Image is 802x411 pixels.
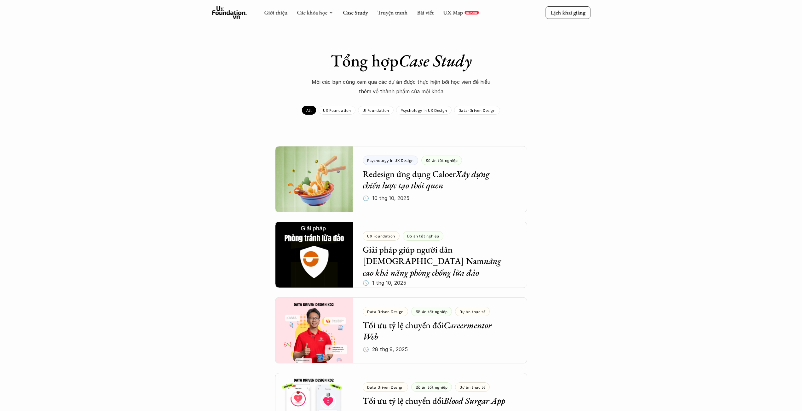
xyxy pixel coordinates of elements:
[459,108,496,112] p: Data-Driven Design
[545,6,590,19] a: Lịch khai giảng
[551,9,585,16] p: Lịch khai giảng
[401,108,447,112] p: Psychology in UX Design
[466,11,477,14] p: REPORT
[319,106,355,115] a: UX Foundation
[275,146,527,212] a: Psychology in UX DesignĐồ án tốt nghiệpRedesign ứng dụng CaloerXây dựng chiến lược tạo thói quen🕔...
[443,9,463,16] a: UX Map
[306,108,312,112] p: All
[417,9,434,16] a: Bài viết
[399,49,472,71] em: Case Study
[358,106,394,115] a: UI Foundation
[323,108,351,112] p: UX Foundation
[264,9,287,16] a: Giới thiệu
[343,9,368,16] a: Case Study
[291,50,511,71] h1: Tổng hợp
[377,9,407,16] a: Truyện tranh
[307,77,496,96] p: Mời các bạn cùng xem qua các dự án được thực hiện bới học viên để hiểu thêm về thành phẩm của mỗi...
[275,222,527,288] a: UX FoundationĐồ án tốt nghiệpGiải pháp giúp người dân [DEMOGRAPHIC_DATA] Namnâng cao khả năng phò...
[454,106,500,115] a: Data-Driven Design
[275,297,527,363] a: Data Driven DesignĐồ án tốt nghiệpDự án thực tếTối ưu tỷ lệ chuyển đổiCareermentor Web🕔 28 thg 9,...
[396,106,452,115] a: Psychology in UX Design
[297,9,327,16] a: Các khóa học
[362,108,389,112] p: UI Foundation
[464,11,479,14] a: REPORT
